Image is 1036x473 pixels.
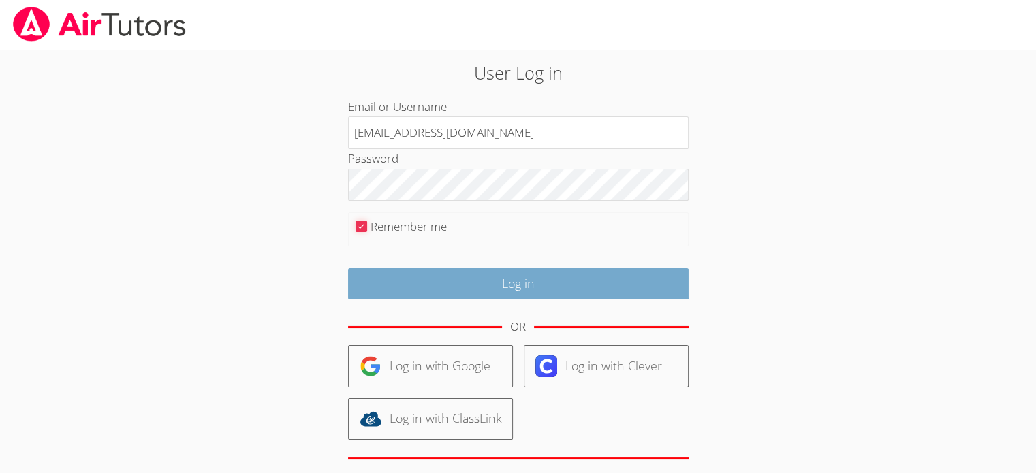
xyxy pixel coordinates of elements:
h2: User Log in [238,60,798,86]
a: Log in with ClassLink [348,398,513,440]
img: google-logo-50288ca7cdecda66e5e0955fdab243c47b7ad437acaf1139b6f446037453330a.svg [360,355,381,377]
img: airtutors_banner-c4298cdbf04f3fff15de1276eac7730deb9818008684d7c2e4769d2f7ddbe033.png [12,7,187,42]
input: Log in [348,268,689,300]
label: Email or Username [348,99,447,114]
label: Password [348,150,398,166]
img: clever-logo-6eab21bc6e7a338710f1a6ff85c0baf02591cd810cc4098c63d3a4b26e2feb20.svg [535,355,557,377]
label: Remember me [371,218,447,234]
a: Log in with Clever [524,345,689,387]
div: OR [510,317,526,337]
img: classlink-logo-d6bb404cc1216ec64c9a2012d9dc4662098be43eaf13dc465df04b49fa7ab582.svg [360,408,381,429]
a: Log in with Google [348,345,513,387]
